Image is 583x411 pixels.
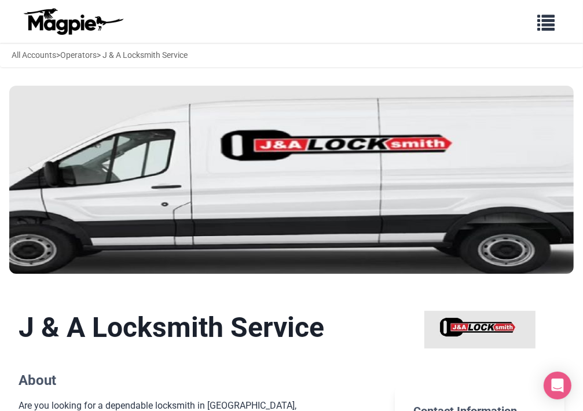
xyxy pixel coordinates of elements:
a: All Accounts [12,50,56,60]
img: J & A Locksmith Service logo [424,311,536,348]
div: > > J & A Locksmith Service [12,49,188,61]
a: Operators [60,50,97,60]
h1: J & A Locksmith Service [19,311,376,344]
h2: About [19,372,376,389]
img: J & A Locksmith Service banner [9,86,574,274]
div: Open Intercom Messenger [544,372,571,399]
img: logo-ab69f6fb50320c5b225c76a69d11143b.png [21,8,125,35]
